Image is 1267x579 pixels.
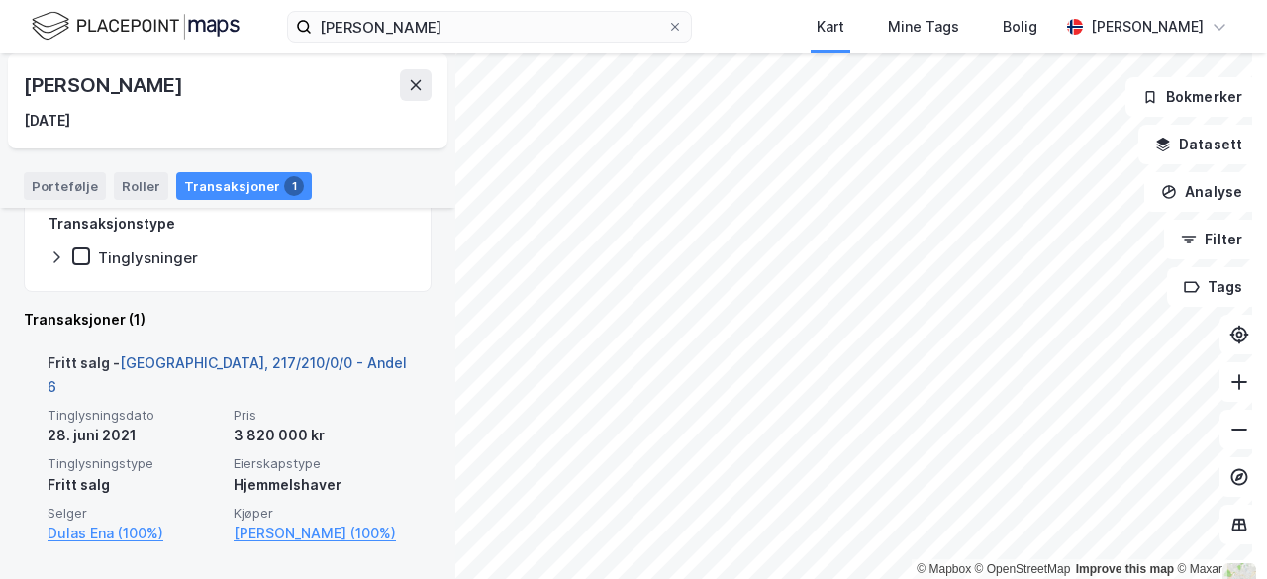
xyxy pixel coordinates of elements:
[48,455,222,472] span: Tinglysningstype
[1164,220,1259,259] button: Filter
[917,562,971,576] a: Mapbox
[48,505,222,522] span: Selger
[48,351,408,407] div: Fritt salg -
[1125,77,1259,117] button: Bokmerker
[48,473,222,497] div: Fritt salg
[24,109,70,133] div: [DATE]
[24,172,106,200] div: Portefølje
[1003,15,1037,39] div: Bolig
[1144,172,1259,212] button: Analyse
[24,308,432,332] div: Transaksjoner (1)
[888,15,959,39] div: Mine Tags
[1167,267,1259,307] button: Tags
[234,522,408,545] a: [PERSON_NAME] (100%)
[817,15,844,39] div: Kart
[48,407,222,424] span: Tinglysningsdato
[1076,562,1174,576] a: Improve this map
[234,455,408,472] span: Eierskapstype
[176,172,312,200] div: Transaksjoner
[48,354,407,395] a: [GEOGRAPHIC_DATA], 217/210/0/0 - Andel 6
[1138,125,1259,164] button: Datasett
[234,407,408,424] span: Pris
[234,473,408,497] div: Hjemmelshaver
[975,562,1071,576] a: OpenStreetMap
[234,505,408,522] span: Kjøper
[312,12,667,42] input: Søk på adresse, matrikkel, gårdeiere, leietakere eller personer
[234,424,408,447] div: 3 820 000 kr
[1168,484,1267,579] iframe: Chat Widget
[98,248,198,267] div: Tinglysninger
[32,9,240,44] img: logo.f888ab2527a4732fd821a326f86c7f29.svg
[49,212,175,236] div: Transaksjonstype
[284,176,304,196] div: 1
[24,69,186,101] div: [PERSON_NAME]
[1168,484,1267,579] div: Kontrollprogram for chat
[114,172,168,200] div: Roller
[48,522,222,545] a: Dulas Ena (100%)
[1091,15,1204,39] div: [PERSON_NAME]
[48,424,222,447] div: 28. juni 2021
